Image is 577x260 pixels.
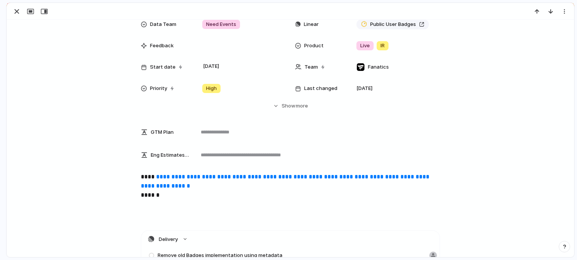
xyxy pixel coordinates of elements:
span: Fanatics [368,63,389,71]
span: more [296,102,308,110]
button: Showmore [141,99,440,113]
span: Remove old Badges implementation using metadata [158,252,282,259]
span: Start date [150,63,176,71]
span: Show [282,102,295,110]
span: [DATE] [356,85,372,92]
span: Last changed [304,85,337,92]
span: Need Events [206,21,236,28]
span: Public User Badges [370,21,416,28]
span: Feedback [150,42,174,50]
span: Team [305,63,318,71]
span: Product [304,42,324,50]
span: Eng Estimates (B/iOs/A/W) in Cycles [151,151,190,159]
span: Priority [150,85,167,92]
span: Linear [304,21,319,28]
span: High [206,85,217,92]
span: IR [380,42,385,50]
span: GTM Plan [151,128,174,136]
span: [DATE] [201,62,221,71]
button: Delivery [141,231,440,248]
a: Public User Badges [356,19,429,29]
span: Live [360,42,370,50]
span: Data Team [150,21,176,28]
